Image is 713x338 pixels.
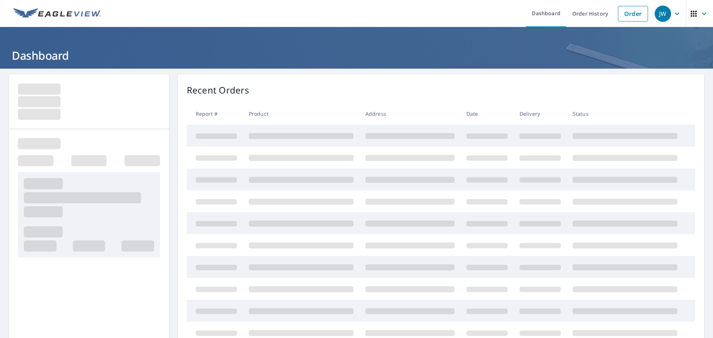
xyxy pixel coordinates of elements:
[187,83,249,97] p: Recent Orders
[655,6,671,22] div: JW
[460,103,514,125] th: Date
[567,103,683,125] th: Status
[243,103,359,125] th: Product
[9,48,704,63] h1: Dashboard
[187,103,243,125] th: Report #
[514,103,567,125] th: Delivery
[618,6,648,22] a: Order
[13,8,101,19] img: EV Logo
[359,103,460,125] th: Address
